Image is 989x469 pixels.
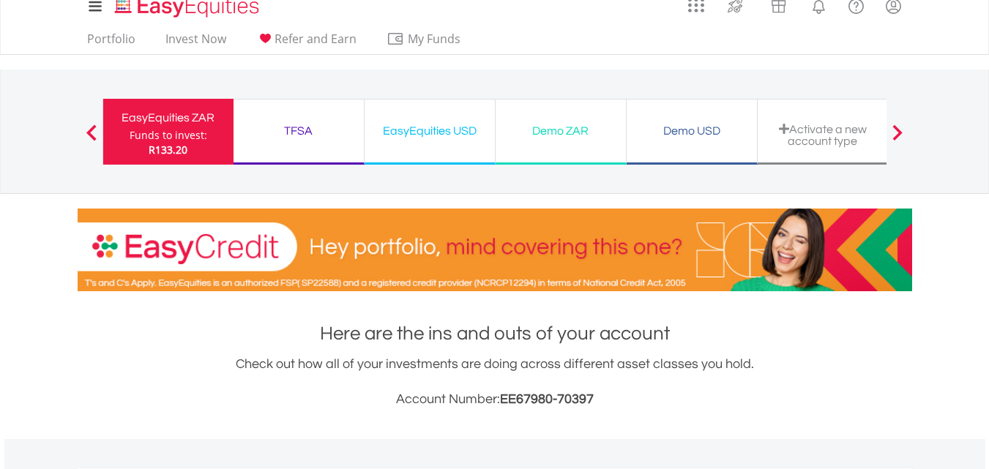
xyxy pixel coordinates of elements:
div: Check out how all of your investments are doing across different asset classes you hold. [78,354,912,410]
div: EasyEquities USD [373,121,486,141]
span: R133.20 [149,143,187,157]
div: TFSA [242,121,355,141]
img: EasyCredit Promotion Banner [78,209,912,291]
div: EasyEquities ZAR [112,108,225,128]
div: Funds to invest: [130,128,207,143]
div: Activate a new account type [766,123,879,147]
a: Refer and Earn [250,31,362,54]
div: Demo ZAR [504,121,617,141]
h1: Here are the ins and outs of your account [78,320,912,347]
h3: Account Number: [78,389,912,410]
a: Portfolio [81,31,141,54]
span: My Funds [387,29,482,48]
span: Refer and Earn [275,31,357,47]
div: Demo USD [635,121,748,141]
span: EE67980-70397 [500,392,594,406]
a: Invest Now [160,31,232,54]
